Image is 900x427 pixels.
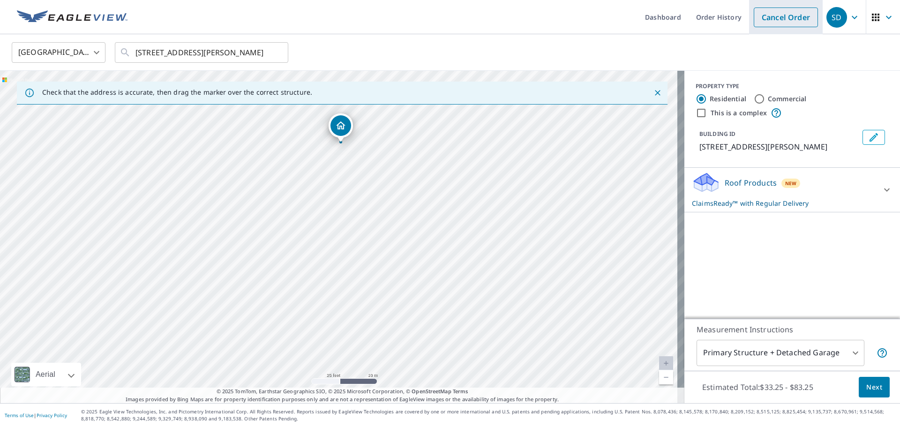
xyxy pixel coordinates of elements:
[859,377,890,398] button: Next
[12,39,105,66] div: [GEOGRAPHIC_DATA]
[710,94,746,104] label: Residential
[42,88,312,97] p: Check that the address is accurate, then drag the marker over the correct structure.
[696,82,889,90] div: PROPERTY TYPE
[135,39,269,66] input: Search by address or latitude-longitude
[5,412,67,418] p: |
[699,141,859,152] p: [STREET_ADDRESS][PERSON_NAME]
[329,113,353,142] div: Dropped pin, building 1, Residential property, 38 Moree Rd Columbia, MS 39429
[217,388,468,396] span: © 2025 TomTom, Earthstar Geographics SIO, © 2025 Microsoft Corporation, ©
[659,370,673,384] a: Current Level 20, Zoom Out
[652,87,664,99] button: Close
[33,363,58,386] div: Aerial
[659,356,673,370] a: Current Level 20, Zoom In Disabled
[412,388,451,395] a: OpenStreetMap
[17,10,127,24] img: EV Logo
[877,347,888,359] span: Your report will include the primary structure and a detached garage if one exists.
[826,7,847,28] div: SD
[768,94,807,104] label: Commercial
[695,377,821,397] p: Estimated Total: $33.25 - $83.25
[711,108,767,118] label: This is a complex
[11,363,81,386] div: Aerial
[692,172,892,208] div: Roof ProductsNewClaimsReady™ with Regular Delivery
[862,130,885,145] button: Edit building 1
[725,177,777,188] p: Roof Products
[5,412,34,419] a: Terms of Use
[453,388,468,395] a: Terms
[697,340,864,366] div: Primary Structure + Detached Garage
[81,408,895,422] p: © 2025 Eagle View Technologies, Inc. and Pictometry International Corp. All Rights Reserved. Repo...
[37,412,67,419] a: Privacy Policy
[692,198,876,208] p: ClaimsReady™ with Regular Delivery
[785,180,797,187] span: New
[697,324,888,335] p: Measurement Instructions
[866,382,882,393] span: Next
[699,130,735,138] p: BUILDING ID
[754,7,818,27] a: Cancel Order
